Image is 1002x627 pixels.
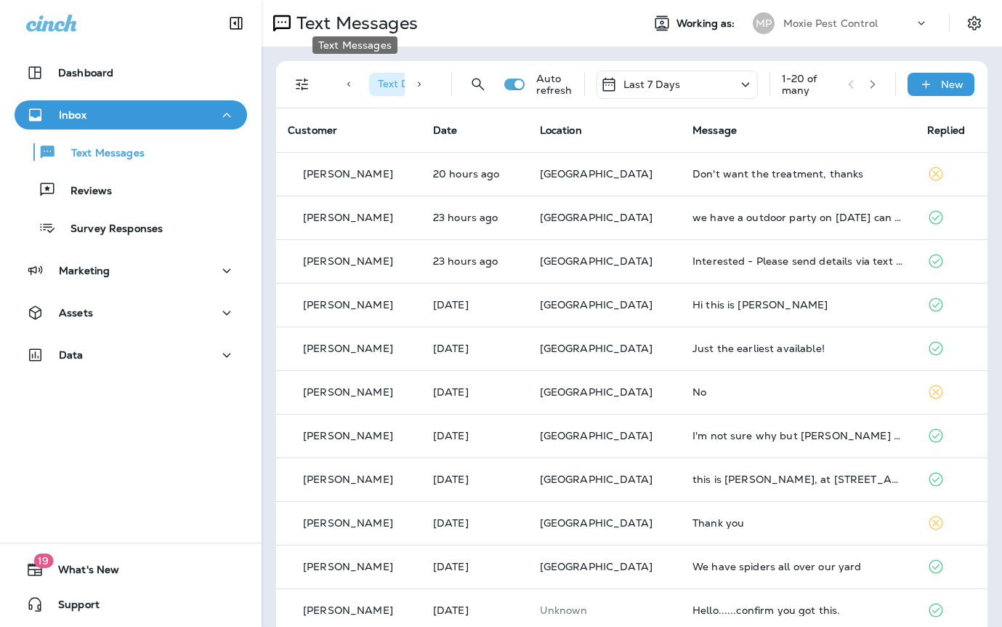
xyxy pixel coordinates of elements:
div: Just the earliest available! [692,343,904,354]
p: Aug 11, 2025 02:07 PM [433,168,517,180]
div: We have spiders all over our yard [692,561,904,572]
button: Survey Responses [15,212,247,243]
div: Interested - Please send details via text or email ( jay@wgdev.com ). [692,255,904,267]
button: Data [15,340,247,370]
p: Auto refresh [536,73,573,96]
button: Reviews [15,175,247,205]
span: [GEOGRAPHIC_DATA] [540,560,652,573]
p: Aug 11, 2025 09:36 AM [433,343,517,354]
div: this is Laura, at 6324 edge water dr. I would like to discontinue service effective today the 08/... [692,474,904,485]
p: Marketing [59,265,110,276]
div: Thank you [692,517,904,529]
div: Hi this is Jose Vargas [692,299,904,311]
p: Aug 9, 2025 05:55 PM [433,474,517,485]
button: Search Messages [464,70,493,99]
span: [GEOGRAPHIC_DATA] [540,342,652,355]
span: Customer [288,124,337,137]
p: [PERSON_NAME] [303,474,393,485]
div: Hello......confirm you got this. [692,604,904,616]
div: we have a outdoor party on sept 13 can we spray some time before that? [692,212,904,223]
p: Reviews [56,185,112,199]
p: Aug 11, 2025 09:27 AM [433,386,517,398]
p: [PERSON_NAME] [303,430,393,442]
p: [PERSON_NAME] [303,386,393,398]
p: [PERSON_NAME] [303,517,393,529]
button: Dashboard [15,58,247,87]
p: Last 7 Days [623,79,681,90]
button: Collapse Sidebar [216,9,256,38]
div: No [692,386,904,398]
p: Text Messages [57,147,145,161]
p: [PERSON_NAME] [303,299,393,311]
div: Text Direction:Incoming [369,73,517,96]
span: [GEOGRAPHIC_DATA] [540,516,652,530]
p: Moxie Pest Control [783,17,878,29]
span: [GEOGRAPHIC_DATA] [540,167,652,180]
button: Marketing [15,256,247,285]
p: Assets [59,307,93,319]
div: I'm not sure why but Adrian came to the house on Monday and then Chandler came on Friday of the s... [692,430,904,442]
p: Aug 9, 2025 05:42 AM [433,604,517,616]
div: 1 - 20 of many [782,73,836,96]
p: Aug 11, 2025 09:14 AM [433,430,517,442]
span: [GEOGRAPHIC_DATA] [540,473,652,486]
p: Aug 9, 2025 11:12 AM [433,561,517,572]
span: [GEOGRAPHIC_DATA] [540,255,652,268]
p: Aug 11, 2025 10:07 AM [433,299,517,311]
p: [PERSON_NAME] [303,255,393,267]
button: Settings [961,10,987,36]
button: Support [15,590,247,619]
p: Aug 11, 2025 11:10 AM [433,255,517,267]
span: Support [44,599,100,616]
p: Aug 9, 2025 05:22 PM [433,517,517,529]
span: [GEOGRAPHIC_DATA] [540,429,652,442]
button: 19What's New [15,555,247,584]
p: Data [59,349,84,361]
button: Assets [15,298,247,327]
div: Don't want the treatment, thanks [692,168,904,180]
p: [PERSON_NAME] [303,561,393,572]
span: Date [433,124,458,137]
span: [GEOGRAPHIC_DATA] [540,298,652,311]
p: Aug 11, 2025 11:48 AM [433,212,517,223]
div: MP [753,12,775,34]
span: Working as: [676,17,738,30]
div: Text Messages [312,36,397,54]
span: Message [692,124,737,137]
p: Inbox [59,109,86,121]
span: [GEOGRAPHIC_DATA] [540,386,652,399]
p: New [941,79,963,90]
p: [PERSON_NAME] [303,168,393,180]
p: [PERSON_NAME] [303,343,393,354]
p: Survey Responses [56,223,163,236]
button: Text Messages [15,137,247,167]
button: Filters [288,70,317,99]
span: 19 [33,554,53,568]
p: [PERSON_NAME] [303,212,393,223]
span: Location [540,124,582,137]
span: What's New [44,564,119,581]
span: Text Direction : Incoming [378,77,493,90]
span: [GEOGRAPHIC_DATA] [540,211,652,224]
span: Replied [927,124,965,137]
p: [PERSON_NAME] [303,604,393,616]
p: Text Messages [291,12,418,34]
button: Inbox [15,100,247,129]
p: This customer does not have a last location and the phone number they messaged is not assigned to... [540,604,669,616]
p: Dashboard [58,67,113,79]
